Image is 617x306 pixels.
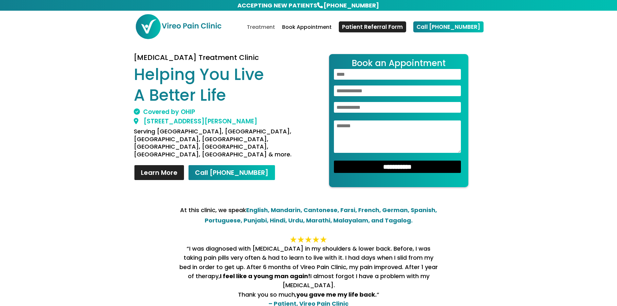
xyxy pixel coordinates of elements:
[205,206,437,224] strong: English, Mandarin, Cantonese, Farsi, French, German, Spanish, Portuguese, Punjabi, Hindi, Urdu, M...
[134,109,303,118] h2: Covered by OHIP
[188,164,276,181] a: Call [PHONE_NUMBER]
[413,21,484,32] a: Call [PHONE_NUMBER]
[247,25,275,40] a: Treatment
[134,64,303,109] h1: Helping You Live A Better Life
[339,21,406,32] a: Patient Referral Form
[135,14,222,40] img: Vireo Pain Clinic
[134,54,303,64] h3: [MEDICAL_DATA] Treatment Clinic
[134,128,303,161] h4: Serving [GEOGRAPHIC_DATA], [GEOGRAPHIC_DATA], [GEOGRAPHIC_DATA], [GEOGRAPHIC_DATA], [GEOGRAPHIC_D...
[289,235,328,244] img: 5_star-final
[323,1,380,10] a: [PHONE_NUMBER]
[296,290,377,299] strong: you gave me my life back.
[329,54,468,187] form: Contact form
[334,59,463,69] h2: Book an Appointment
[179,205,438,226] p: At this clinic, we speak
[134,164,185,181] a: Learn More
[282,25,332,40] a: Book Appointment
[134,117,257,126] a: [STREET_ADDRESS][PERSON_NAME]
[220,272,310,280] strong: I feel like a young man again!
